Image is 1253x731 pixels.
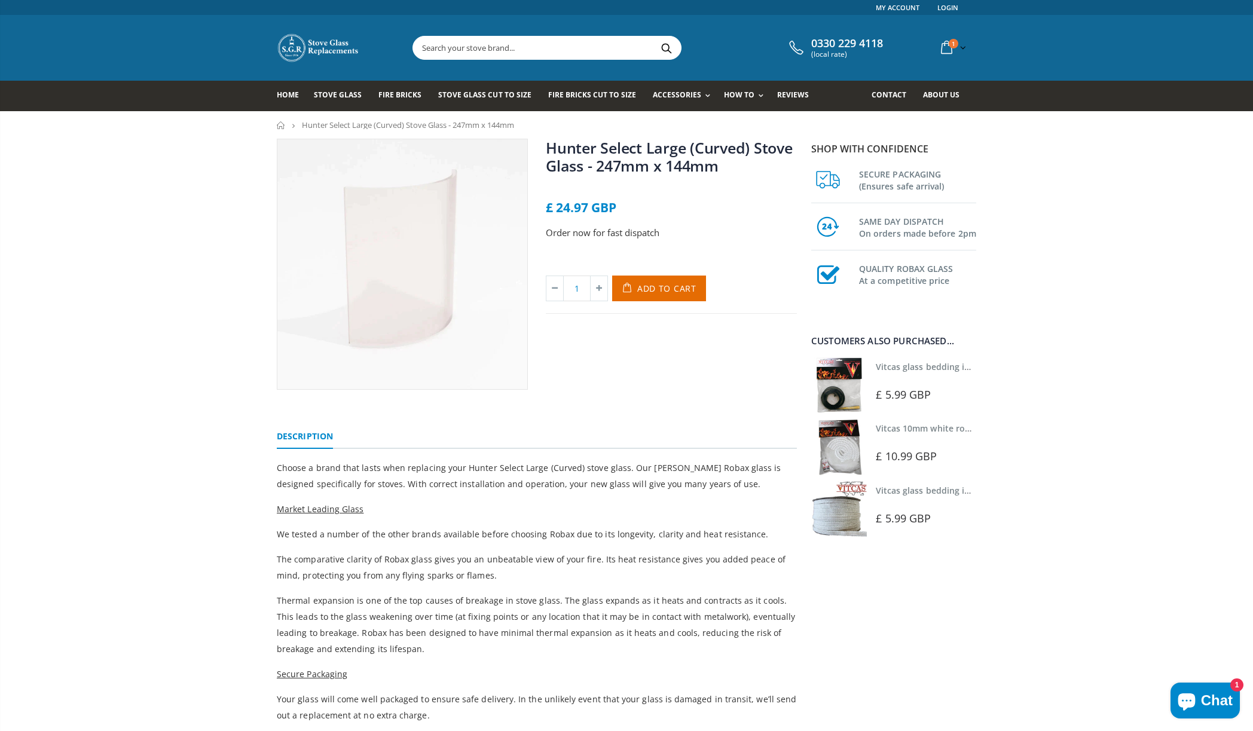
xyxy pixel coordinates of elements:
a: Description [277,425,333,449]
span: Your glass will come well packaged to ensure safe delivery. In the unlikely event that your glass... [277,693,796,721]
p: Shop with confidence [811,142,976,156]
a: Fire Bricks [378,81,430,111]
a: Reviews [777,81,818,111]
a: Home [277,81,308,111]
a: About us [923,81,968,111]
span: (local rate) [811,50,883,59]
h3: SAME DAY DISPATCH On orders made before 2pm [859,213,976,240]
span: Home [277,90,299,100]
h3: QUALITY ROBAX GLASS At a competitive price [859,261,976,287]
img: Vitcas white rope, glue and gloves kit 10mm [811,419,867,475]
img: Vitcas stove glass bedding in tape [811,481,867,537]
span: Add to Cart [637,283,696,294]
a: Vitcas glass bedding in tape - 2mm x 15mm x 2 meters (White) [876,485,1130,496]
span: £ 10.99 GBP [876,449,937,463]
inbox-online-store-chat: Shopify online store chat [1167,683,1243,721]
span: Hunter Select Large (Curved) Stove Glass - 247mm x 144mm [302,120,514,130]
span: Fire Bricks Cut To Size [548,90,636,100]
span: £ 5.99 GBP [876,511,931,525]
a: Contact [872,81,915,111]
a: Vitcas 10mm white rope kit - includes rope seal and glue! [876,423,1110,434]
span: Stove Glass Cut To Size [438,90,531,100]
span: We tested a number of the other brands available before choosing Robax due to its longevity, clar... [277,528,768,540]
span: Market Leading Glass [277,503,363,515]
a: Home [277,121,286,129]
span: About us [923,90,959,100]
div: Customers also purchased... [811,337,976,345]
a: 0330 229 4118 (local rate) [786,37,883,59]
span: Fire Bricks [378,90,421,100]
h3: SECURE PACKAGING (Ensures safe arrival) [859,166,976,192]
a: Hunter Select Large (Curved) Stove Glass - 247mm x 144mm [546,137,793,176]
img: curvedstoveglass_e314e80d-9d6e-4818-bf9b-0b27e0ef4309_800x_crop_center.webp [277,139,527,389]
span: Secure Packaging [277,668,347,680]
p: Order now for fast dispatch [546,226,797,240]
a: Stove Glass [314,81,371,111]
button: Add to Cart [612,276,706,301]
span: £ 5.99 GBP [876,387,931,402]
span: Reviews [777,90,809,100]
span: Thermal expansion is one of the top causes of breakage in stove glass. The glass expands as it he... [277,595,795,654]
a: How To [724,81,769,111]
button: Search [653,36,680,59]
span: 1 [949,39,958,48]
span: Contact [872,90,906,100]
input: Search your stove brand... [413,36,815,59]
img: Stove Glass Replacement [277,33,360,63]
img: Vitcas stove glass bedding in tape [811,357,867,413]
a: Vitcas glass bedding in tape - 2mm x 10mm x 2 meters [876,361,1099,372]
span: Choose a brand that lasts when replacing your Hunter Select Large (Curved) stove glass. Our [PERS... [277,462,781,490]
a: Fire Bricks Cut To Size [548,81,645,111]
span: £ 24.97 GBP [546,199,616,216]
a: Accessories [653,81,716,111]
span: The comparative clarity of Robax glass gives you an unbeatable view of your fire. Its heat resist... [277,553,786,581]
span: Stove Glass [314,90,362,100]
span: Accessories [653,90,701,100]
span: How To [724,90,754,100]
a: Stove Glass Cut To Size [438,81,540,111]
span: 0330 229 4118 [811,37,883,50]
a: 1 [936,36,968,59]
